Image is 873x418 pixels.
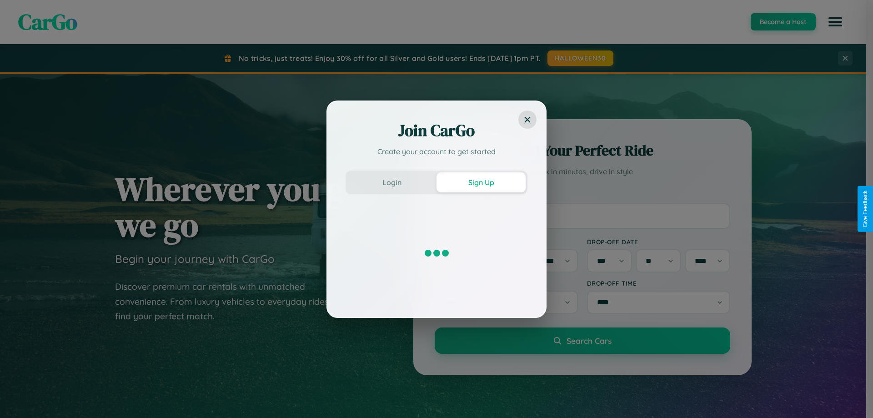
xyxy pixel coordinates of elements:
button: Login [347,172,436,192]
p: Create your account to get started [346,146,527,157]
button: Sign Up [436,172,526,192]
div: Give Feedback [862,191,868,227]
h2: Join CarGo [346,120,527,141]
iframe: Intercom live chat [9,387,31,409]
